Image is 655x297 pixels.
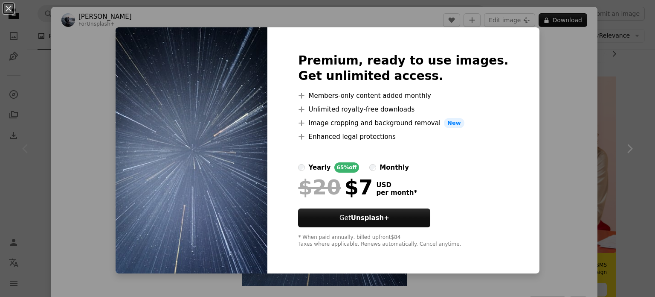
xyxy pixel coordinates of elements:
[376,181,417,189] span: USD
[308,162,330,173] div: yearly
[298,132,508,142] li: Enhanced legal protections
[298,118,508,128] li: Image cropping and background removal
[116,27,267,273] img: premium_photo-1675826927352-e99efbab36d8
[380,162,409,173] div: monthly
[298,91,508,101] li: Members-only content added monthly
[298,176,373,198] div: $7
[376,189,417,197] span: per month *
[334,162,359,173] div: 65% off
[444,118,464,128] span: New
[298,164,305,171] input: yearly65%off
[298,176,341,198] span: $20
[298,104,508,115] li: Unlimited royalty-free downloads
[298,53,508,84] h2: Premium, ready to use images. Get unlimited access.
[351,214,389,222] strong: Unsplash+
[369,164,376,171] input: monthly
[298,234,508,248] div: * When paid annually, billed upfront $84 Taxes where applicable. Renews automatically. Cancel any...
[298,209,430,227] button: GetUnsplash+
